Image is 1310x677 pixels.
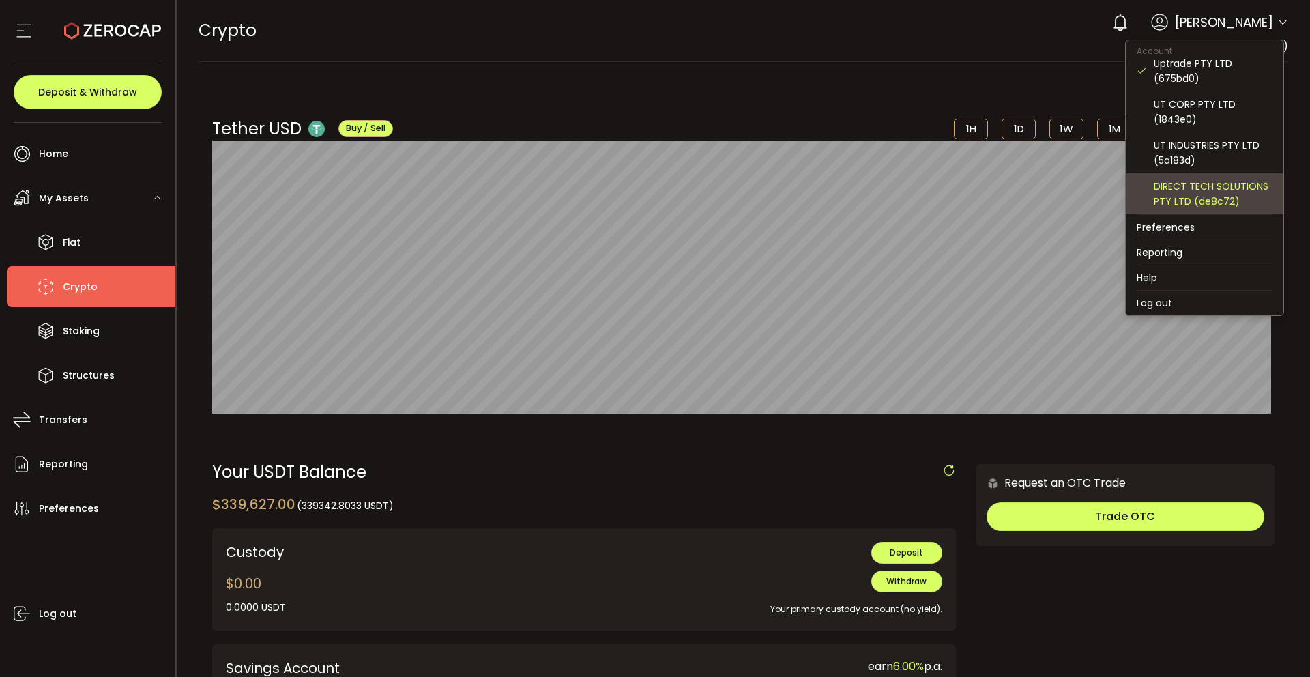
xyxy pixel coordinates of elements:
[1097,119,1131,139] li: 1M
[987,477,999,489] img: 6nGpN7MZ9FLuBP83NiajKbTRY4UzlzQtBKtCrLLspmCkSvCZHBKvY3NxgQaT5JnOQREvtQ257bXeeSTueZfAPizblJ+Fe8JwA...
[226,573,286,615] div: $0.00
[886,575,927,587] span: Withdraw
[1126,45,1183,57] span: Account
[39,410,87,430] span: Transfers
[226,601,286,615] div: 0.0000 USDT
[346,122,385,134] span: Buy / Sell
[890,547,923,558] span: Deposit
[1154,56,1272,86] div: Uptrade PTY LTD (675bd0)
[1144,38,1288,54] span: Uptrade PTY LTD (675bd0)
[212,464,956,480] div: Your USDT Balance
[1154,138,1272,168] div: UT INDUSTRIES PTY LTD (5a183d)
[987,502,1264,531] button: Trade OTC
[63,277,98,297] span: Crypto
[868,659,942,674] span: earn p.a.
[1154,97,1272,127] div: UT CORP PTY LTD (1843e0)
[1049,119,1083,139] li: 1W
[976,474,1126,491] div: Request an OTC Trade
[226,542,512,562] div: Custody
[297,499,394,513] span: (339342.8033 USDT)
[63,233,81,253] span: Fiat
[63,366,115,386] span: Structures
[199,18,257,42] span: Crypto
[212,117,393,141] div: Tether USD
[39,499,99,519] span: Preferences
[39,604,76,624] span: Log out
[1126,291,1283,315] li: Log out
[1242,611,1310,677] iframe: Chat Widget
[1154,179,1272,209] div: DIRECT TECH SOLUTIONS PTY LTD (de8c72)
[1095,508,1155,524] span: Trade OTC
[212,494,394,515] div: $339,627.00
[1126,240,1283,265] li: Reporting
[338,120,393,137] button: Buy / Sell
[1126,215,1283,240] li: Preferences
[893,659,924,674] span: 6.00%
[39,455,88,474] span: Reporting
[39,144,68,164] span: Home
[954,119,988,139] li: 1H
[38,87,137,97] span: Deposit & Withdraw
[871,542,942,564] button: Deposit
[14,75,162,109] button: Deposit & Withdraw
[63,321,100,341] span: Staking
[1175,13,1273,31] span: [PERSON_NAME]
[1002,119,1036,139] li: 1D
[871,571,942,592] button: Withdraw
[533,592,942,616] div: Your primary custody account (no yield).
[1126,265,1283,290] li: Help
[39,188,89,208] span: My Assets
